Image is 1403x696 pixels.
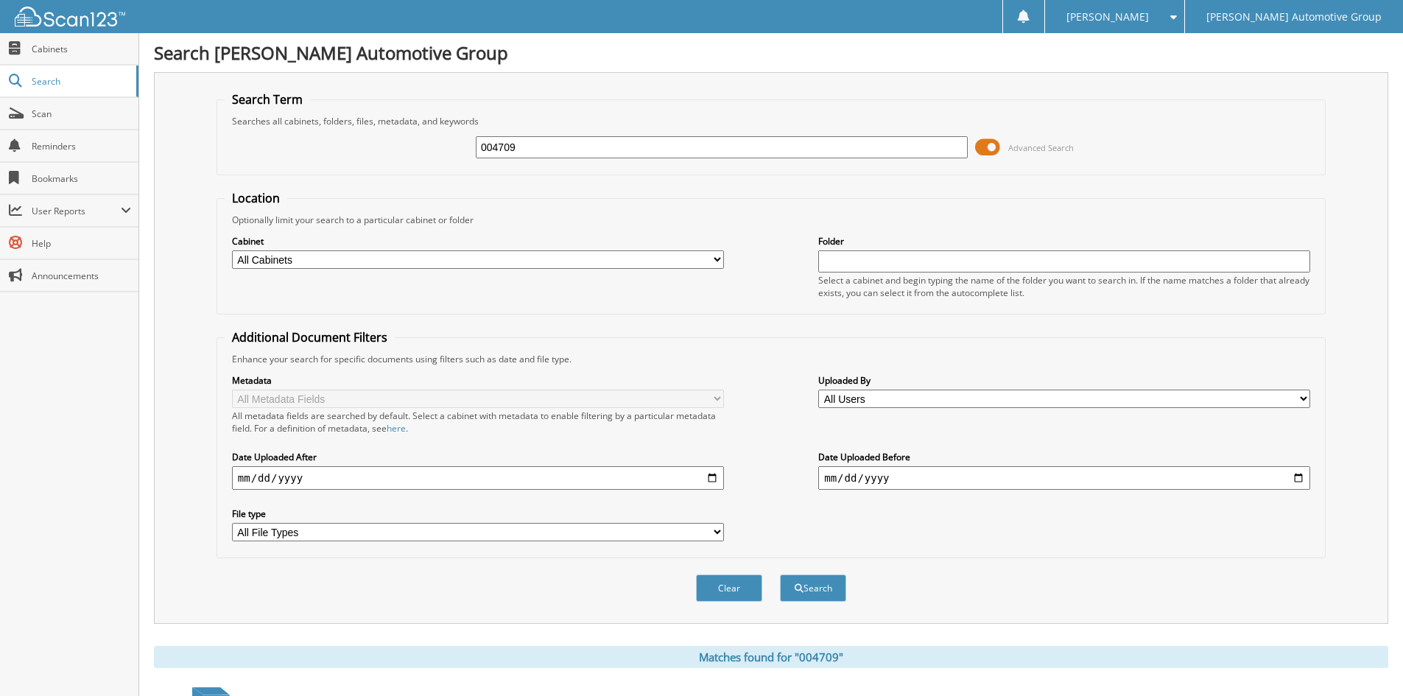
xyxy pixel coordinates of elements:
[32,237,131,250] span: Help
[818,274,1310,299] div: Select a cabinet and begin typing the name of the folder you want to search in. If the name match...
[15,7,125,27] img: scan123-logo-white.svg
[225,353,1318,365] div: Enhance your search for specific documents using filters such as date and file type.
[32,43,131,55] span: Cabinets
[1329,625,1403,696] iframe: Chat Widget
[696,574,762,602] button: Clear
[387,422,406,435] a: here
[1008,142,1074,153] span: Advanced Search
[225,214,1318,226] div: Optionally limit your search to a particular cabinet or folder
[780,574,846,602] button: Search
[225,190,287,206] legend: Location
[154,41,1388,65] h1: Search [PERSON_NAME] Automotive Group
[32,172,131,185] span: Bookmarks
[225,329,395,345] legend: Additional Document Filters
[818,235,1310,247] label: Folder
[818,451,1310,463] label: Date Uploaded Before
[1066,13,1149,21] span: [PERSON_NAME]
[232,451,724,463] label: Date Uploaded After
[32,140,131,152] span: Reminders
[225,91,310,108] legend: Search Term
[232,409,724,435] div: All metadata fields are searched by default. Select a cabinet with metadata to enable filtering b...
[154,646,1388,668] div: Matches found for "004709"
[225,115,1318,127] div: Searches all cabinets, folders, files, metadata, and keywords
[32,108,131,120] span: Scan
[232,235,724,247] label: Cabinet
[32,205,121,217] span: User Reports
[1206,13,1382,21] span: [PERSON_NAME] Automotive Group
[232,466,724,490] input: start
[818,466,1310,490] input: end
[818,374,1310,387] label: Uploaded By
[32,75,129,88] span: Search
[232,374,724,387] label: Metadata
[232,507,724,520] label: File type
[32,270,131,282] span: Announcements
